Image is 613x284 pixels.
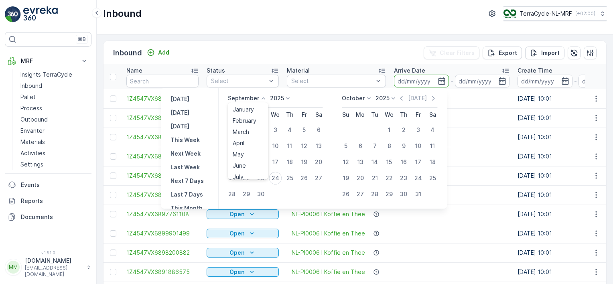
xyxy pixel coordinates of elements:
[298,156,311,168] div: 19
[397,172,410,185] div: 23
[292,249,365,257] span: NL-PI0006 I Koffie en Thee
[144,48,173,57] button: Add
[17,80,91,91] a: Inbound
[292,210,365,218] a: NL-PI0006 I Koffie en Thee
[520,10,572,18] p: TerraCycle-NL-MRF
[298,124,311,136] div: 5
[207,229,279,238] button: Open
[5,209,91,225] a: Documents
[382,108,396,122] th: Wednesday
[269,156,282,168] div: 17
[167,122,193,131] button: Tomorrow
[20,138,45,146] p: Materials
[167,135,203,145] button: This Week
[20,149,45,157] p: Activities
[225,140,238,152] div: 7
[455,75,510,87] input: dd/mm/yyyy
[20,104,42,112] p: Process
[21,57,75,65] p: MRF
[17,136,91,148] a: Materials
[171,136,200,144] p: This Week
[411,108,425,122] th: Friday
[397,188,410,201] div: 30
[110,95,116,102] div: Toggle Row Selected
[167,203,206,213] button: This Month
[353,108,367,122] th: Monday
[21,181,88,189] p: Events
[383,172,396,185] div: 22
[229,210,245,218] p: Open
[103,7,142,20] p: Inbound
[5,53,91,69] button: MRF
[368,188,381,201] div: 28
[78,36,86,43] p: ⌘B
[283,124,296,136] div: 4
[312,140,325,152] div: 13
[110,211,116,217] div: Toggle Row Selected
[20,71,72,79] p: Insights TerraCycle
[283,140,296,152] div: 11
[126,152,199,160] a: 1Z4547VX6898879712
[5,177,91,193] a: Events
[575,10,595,17] p: ( +02:00 )
[283,156,296,168] div: 18
[240,188,253,201] div: 29
[229,249,245,257] p: Open
[126,172,199,180] a: 1Z4547VX6892617961
[110,250,116,256] div: Toggle Row Selected
[20,93,36,101] p: Pallet
[5,250,91,255] span: v 1.51.0
[126,95,199,103] a: 1Z4547VX6898582836
[354,172,367,185] div: 20
[397,156,410,168] div: 16
[408,94,427,102] p: [DATE]
[312,124,325,136] div: 6
[339,140,352,152] div: 5
[167,176,207,186] button: Next 7 Days
[229,229,245,237] p: Open
[7,261,20,274] div: MM
[269,140,282,152] div: 10
[17,114,91,125] a: Outbound
[269,172,282,185] div: 24
[254,172,267,185] div: 23
[126,210,199,218] a: 1Z4547VX6897761108
[425,108,440,122] th: Saturday
[17,69,91,80] a: Insights TerraCycle
[412,124,424,136] div: 3
[383,188,396,201] div: 29
[171,204,203,212] p: This Month
[126,133,199,141] span: 1Z4547VX6897348618
[126,75,199,87] input: Search
[354,140,367,152] div: 6
[110,230,116,237] div: Toggle Row Selected
[426,156,439,168] div: 18
[5,257,91,278] button: MM[DOMAIN_NAME][EMAIL_ADDRESS][DOMAIN_NAME]
[483,47,522,59] button: Export
[110,134,116,140] div: Toggle Row Selected
[20,127,45,135] p: Envanter
[518,67,552,75] p: Create Time
[233,162,246,170] span: June
[383,124,396,136] div: 1
[126,249,199,257] a: 1Z4547VX6898200882
[412,188,424,201] div: 31
[518,75,572,87] input: dd/mm/yyyy
[383,140,396,152] div: 8
[17,103,91,114] a: Process
[292,229,365,237] a: NL-PI0006 I Koffie en Thee
[368,140,381,152] div: 7
[20,82,42,90] p: Inbound
[233,173,244,181] span: July
[291,77,373,85] p: Select
[126,229,199,237] span: 1Z4547VX6899901499
[240,172,253,185] div: 22
[167,94,193,104] button: Yesterday
[20,116,48,124] p: Outbound
[574,76,577,86] p: -
[311,108,326,122] th: Saturday
[110,153,116,160] div: Toggle Row Selected
[339,156,352,168] div: 12
[233,105,254,114] span: January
